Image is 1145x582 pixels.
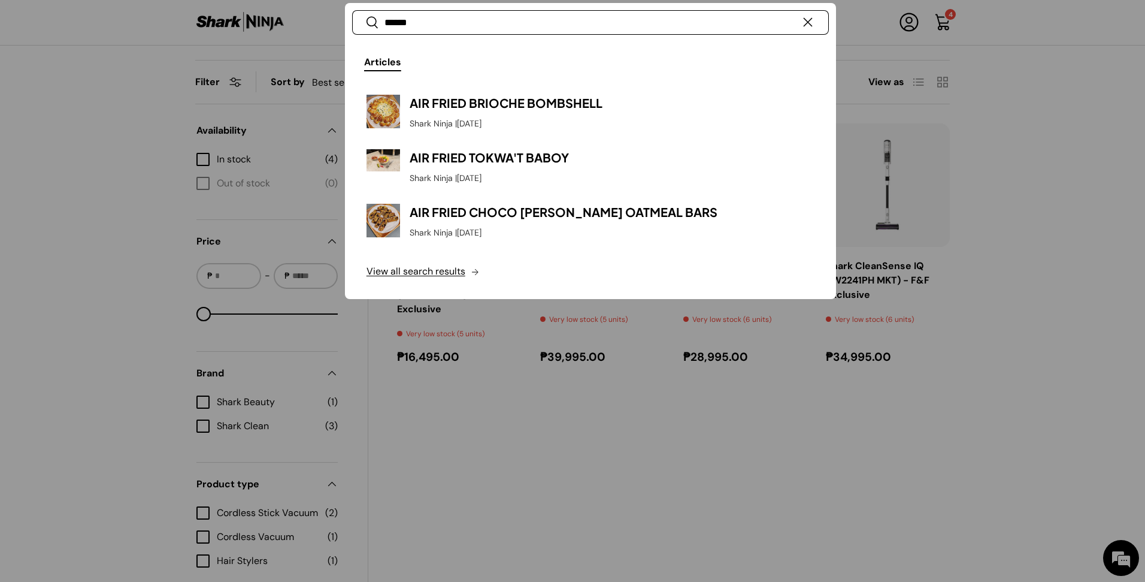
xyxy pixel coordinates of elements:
[366,149,400,172] img: https://sharkninja.com.ph/blogs/recipes/air-fried-tokwat-baboy
[6,327,228,369] textarea: Type your message and hit 'Enter'
[457,173,481,183] time: [DATE]
[345,249,837,299] button: View all search results
[366,204,400,237] img: https://sharkninja.com.ph/products/ninja-air-fryer-pro-4-in-1-af141
[364,49,401,76] button: Articles
[62,67,201,83] div: Chat with us now
[345,194,837,249] a: AIR FRIED CHOCO [PERSON_NAME] OATMEAL BARSShark Ninja |[DATE]
[345,85,837,140] a: AIR FRIED BRIOCHE BOMBSHELLShark Ninja |[DATE]
[410,227,815,239] div: Shark Ninja |
[69,151,165,272] span: We're online!
[345,140,837,194] a: AIR FRIED TOKWA'T BABOYShark Ninja |[DATE]
[457,227,481,238] time: [DATE]
[410,204,815,221] h3: AIR FRIED CHOCO [PERSON_NAME] OATMEAL BARS
[410,95,815,111] h3: AIR FRIED BRIOCHE BOMBSHELL
[196,6,225,35] div: Minimize live chat window
[410,149,815,166] h3: AIR FRIED TOKWA'T BABOY
[410,172,815,185] div: Shark Ninja |
[457,118,481,129] time: [DATE]
[366,95,400,128] img: https://sharkninja.com.ph/products/ninja-air-fryer-pro-4-in-1-af141
[410,117,815,130] div: Shark Ninja |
